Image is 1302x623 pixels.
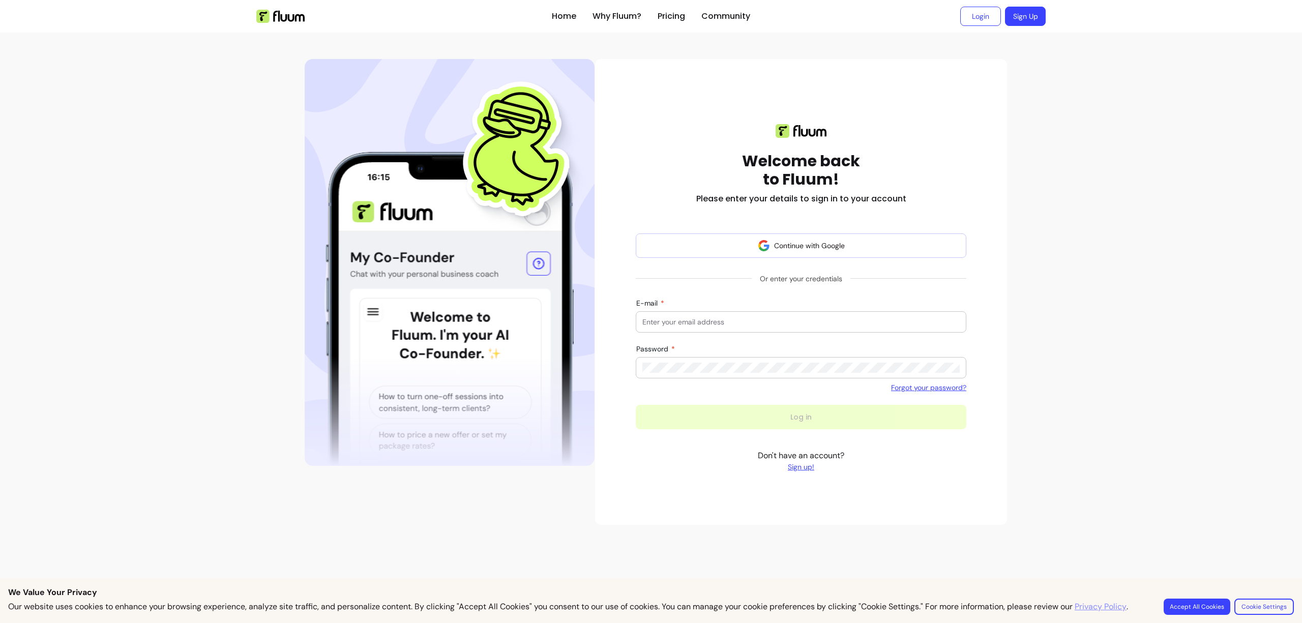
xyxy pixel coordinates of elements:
[891,382,966,393] a: Forgot your password?
[8,601,1128,613] p: Our website uses cookies to enhance your browsing experience, analyze site traffic, and personali...
[642,317,960,327] input: E-mail
[960,7,1001,26] a: Login
[1005,7,1046,26] a: Sign Up
[636,344,670,353] span: Password
[552,10,576,22] a: Home
[642,363,960,373] input: Password
[758,240,770,252] img: avatar
[1164,599,1230,615] button: Accept All Cookies
[593,10,641,22] a: Why Fluum?
[636,233,966,258] button: Continue with Google
[8,586,1294,599] p: We Value Your Privacy
[696,193,906,205] h2: Please enter your details to sign in to your account
[742,152,860,189] h1: Welcome back to Fluum!
[758,450,844,472] p: Don't have an account?
[636,299,660,308] span: E-mail
[776,124,826,138] img: Fluum logo
[752,270,850,288] span: Or enter your credentials
[1075,601,1127,613] a: Privacy Policy
[758,462,844,472] a: Sign up!
[256,10,305,23] img: Fluum Logo
[701,10,750,22] a: Community
[1234,599,1294,615] button: Cookie Settings
[658,10,685,22] a: Pricing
